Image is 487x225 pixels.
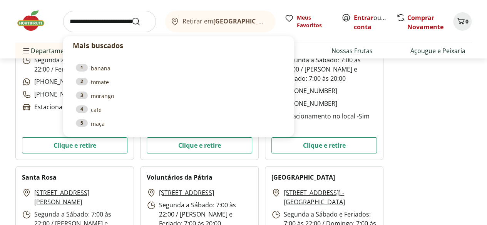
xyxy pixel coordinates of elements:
b: [GEOGRAPHIC_DATA]/[GEOGRAPHIC_DATA] [213,17,343,25]
button: Submit Search [131,17,150,26]
button: Clique e retire [271,137,377,153]
p: [PHONE_NUMBER] [271,99,337,108]
div: 5 [76,119,88,127]
a: 3morango [76,92,281,100]
span: ou [354,13,388,32]
button: Clique e retire [147,137,252,153]
a: [STREET_ADDRESS]) - [GEOGRAPHIC_DATA] [284,188,377,207]
p: Estacionamento no local - Sim [271,112,370,121]
p: Segunda a Domingo: 6:00 às 22:00 / Feriado: 7:00 às 22:00 [22,55,127,74]
p: [PHONE_NUMBER] [271,86,337,96]
a: [STREET_ADDRESS][PERSON_NAME] [34,188,127,207]
p: [PHONE_NUMBER] [22,77,88,87]
a: Meus Favoritos [285,14,332,29]
h2: [GEOGRAPHIC_DATA] [271,173,335,182]
button: Carrinho [453,12,472,31]
p: Estacionamento no local - Sim [22,102,120,112]
p: Segunda a Sábado: 7:00 às 22:00 / [PERSON_NAME] e Feriado: 7:00 às 20:00 [271,55,377,83]
a: 1banana [76,64,281,72]
span: Departamentos [22,42,77,60]
a: 2tomate [76,78,281,86]
a: Nossas Frutas [331,46,373,55]
button: Menu [22,42,31,60]
span: 0 [465,18,469,25]
button: Retirar em[GEOGRAPHIC_DATA]/[GEOGRAPHIC_DATA] [165,11,275,32]
a: [STREET_ADDRESS] [159,188,214,197]
a: 5maça [76,119,281,128]
h2: Voluntários da Pátria [147,173,213,182]
div: 1 [76,64,88,72]
a: Açougue e Peixaria [410,46,465,55]
a: 4café [76,105,281,114]
button: Clique e retire [22,137,127,153]
div: 2 [76,78,88,85]
p: [PHONE_NUMBER] [22,90,88,99]
a: Entrar [354,13,373,22]
div: 3 [76,92,88,99]
span: Meus Favoritos [297,14,332,29]
a: Criar conta [354,13,396,31]
p: Mais buscados [73,40,285,51]
a: Comprar Novamente [407,13,443,31]
span: Retirar em [182,18,268,25]
div: 4 [76,105,88,113]
h2: Santa Rosa [22,173,57,182]
input: search [63,11,156,32]
img: Hortifruti [15,9,54,32]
